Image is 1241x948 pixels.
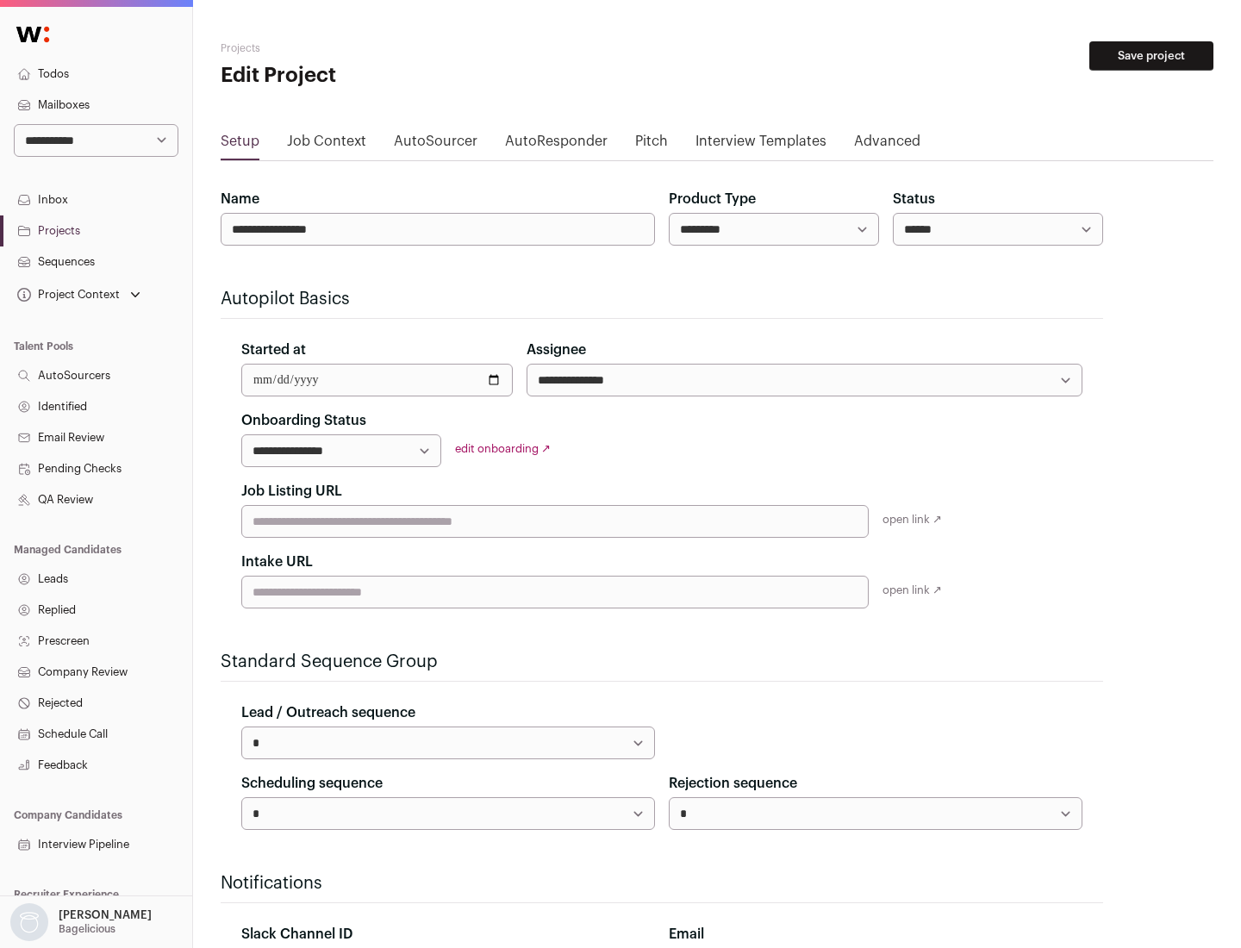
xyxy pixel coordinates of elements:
[695,131,826,159] a: Interview Templates
[10,903,48,941] img: nopic.png
[7,903,155,941] button: Open dropdown
[241,552,313,572] label: Intake URL
[455,443,551,454] a: edit onboarding ↗
[241,702,415,723] label: Lead / Outreach sequence
[241,773,383,794] label: Scheduling sequence
[221,287,1103,311] h2: Autopilot Basics
[14,288,120,302] div: Project Context
[394,131,477,159] a: AutoSourcer
[221,871,1103,895] h2: Notifications
[221,62,552,90] h1: Edit Project
[7,17,59,52] img: Wellfound
[241,340,306,360] label: Started at
[241,924,352,945] label: Slack Channel ID
[287,131,366,159] a: Job Context
[221,41,552,55] h2: Projects
[221,189,259,209] label: Name
[241,410,366,431] label: Onboarding Status
[893,189,935,209] label: Status
[59,922,115,936] p: Bagelicious
[14,283,144,307] button: Open dropdown
[669,773,797,794] label: Rejection sequence
[1089,41,1213,71] button: Save project
[669,189,756,209] label: Product Type
[241,481,342,502] label: Job Listing URL
[527,340,586,360] label: Assignee
[669,924,1082,945] div: Email
[505,131,608,159] a: AutoResponder
[221,650,1103,674] h2: Standard Sequence Group
[635,131,668,159] a: Pitch
[221,131,259,159] a: Setup
[854,131,920,159] a: Advanced
[59,908,152,922] p: [PERSON_NAME]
